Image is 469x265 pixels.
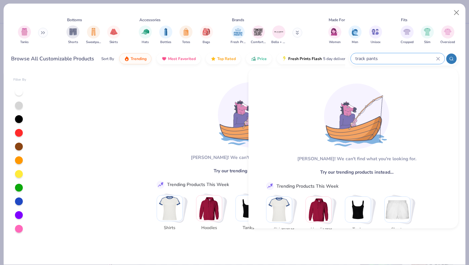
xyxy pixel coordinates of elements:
[159,25,172,45] div: filter for Bottles
[352,40,358,45] span: Men
[424,28,431,36] img: Slim Image
[371,40,380,45] span: Unisex
[288,56,322,61] span: Fresh Prints Flash
[200,25,213,45] button: filter button
[267,183,273,189] img: trend_line.gif
[191,154,310,161] div: [PERSON_NAME]! We can't find what you're looking for.
[139,25,152,45] button: filter button
[168,56,196,61] span: Most Favorited
[306,197,331,222] img: Hoodies
[236,195,261,221] img: Tanks
[345,196,375,235] button: Stack Card Button Tanks
[203,40,210,45] span: Bags
[324,84,389,149] img: Loading...
[348,25,362,45] div: filter for Men
[196,195,222,221] img: Hoodies
[231,40,246,45] span: Fresh Prints
[109,40,118,45] span: Skirts
[440,25,455,45] button: filter button
[271,40,286,45] span: Bella + Canvas
[424,40,431,45] span: Slim
[271,25,286,45] button: filter button
[218,82,283,148] img: Loading...
[214,167,287,174] span: Try our trending products instead…
[266,196,296,235] button: Stack Card Button Shirts
[246,53,272,64] button: Price
[18,25,31,45] div: filter for Tanks
[162,56,167,61] img: most_fav.gif
[385,197,410,222] img: Shorts
[253,27,263,37] img: Comfort Colors Image
[369,25,382,45] div: filter for Unisex
[66,25,79,45] button: filter button
[142,40,149,45] span: Hats
[384,196,414,235] button: Stack Card Button Shorts
[274,27,284,37] img: Bella + Canvas Image
[308,226,329,233] span: Hoodies
[200,25,213,45] div: filter for Bags
[110,28,118,36] img: Skirts Image
[348,25,362,45] button: filter button
[277,182,338,189] div: Trending Products This Week
[69,28,77,36] img: Shorts Image
[401,25,414,45] div: filter for Cropped
[345,197,371,222] img: Tanks
[372,28,379,36] img: Unisex Image
[440,40,455,45] span: Oversized
[450,7,463,19] button: Close
[297,155,416,162] div: [PERSON_NAME]! We can't find what you're looking for.
[282,56,287,61] img: flash.gif
[329,40,341,45] span: Women
[20,40,29,45] span: Tanks
[131,56,147,61] span: Trending
[217,56,236,61] span: Top Rated
[182,40,190,45] span: Totes
[271,25,286,45] div: filter for Bella + Canvas
[86,25,101,45] button: filter button
[268,226,290,233] span: Shirts
[331,28,338,36] img: Women Image
[198,225,220,231] span: Hoodies
[320,169,393,176] span: Try our trending products instead…
[160,40,171,45] span: Bottles
[157,195,187,234] button: Stack Card Button Shirts
[119,53,151,64] button: Trending
[206,53,241,64] button: Top Rated
[328,25,341,45] div: filter for Women
[159,25,172,45] button: filter button
[101,56,114,62] div: Sort By
[351,28,359,36] img: Men Image
[18,25,31,45] button: filter button
[139,17,161,23] div: Accessories
[403,28,411,36] img: Cropped Image
[251,40,266,45] span: Comfort Colors
[157,195,182,221] img: Shirts
[182,28,190,36] img: Totes Image
[142,28,149,36] img: Hats Image
[401,40,414,45] span: Cropped
[196,195,226,234] button: Stack Card Button Hoodies
[277,53,352,64] button: Fresh Prints Flash5 day delivery
[167,181,229,188] div: Trending Products This Week
[251,25,266,45] div: filter for Comfort Colors
[238,225,259,231] span: Tanks
[421,25,434,45] button: filter button
[233,27,243,37] img: Fresh Prints Image
[68,40,78,45] span: Shorts
[107,25,120,45] div: filter for Skirts
[440,25,455,45] div: filter for Oversized
[11,55,94,63] div: Browse All Customizable Products
[266,197,292,222] img: Shirts
[124,56,129,61] img: trending.gif
[232,17,244,23] div: Brands
[421,25,434,45] div: filter for Slim
[211,56,216,61] img: TopRated.gif
[347,226,368,233] span: Tanks
[157,53,201,64] button: Most Favorited
[355,55,436,62] input: Try "T-Shirt"
[328,25,341,45] button: filter button
[66,25,79,45] div: filter for Shorts
[387,226,408,233] span: Shorts
[306,196,335,235] button: Stack Card Button Hoodies
[179,25,192,45] button: filter button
